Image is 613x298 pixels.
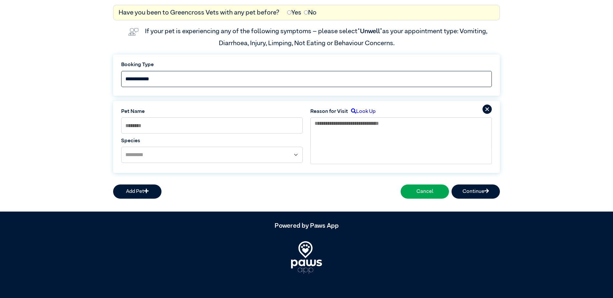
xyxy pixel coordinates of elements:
label: If your pet is experiencing any of the following symptoms – please select as your appointment typ... [145,28,489,46]
label: Reason for Visit [310,108,348,115]
input: No [304,10,308,15]
label: Pet Name [121,108,303,115]
span: “Unwell” [357,28,382,35]
label: No [304,8,316,17]
label: Booking Type [121,61,492,69]
h5: Powered by Paws App [113,222,500,230]
label: Look Up [348,108,375,115]
button: Continue [452,184,500,199]
label: Have you been to Greencross Vets with any pet before? [119,8,279,17]
button: Add Pet [113,184,161,199]
label: Yes [287,8,301,17]
label: Species [121,137,303,145]
img: PawsApp [291,241,322,273]
input: Yes [287,10,291,15]
button: Cancel [401,184,449,199]
img: vet [126,25,141,38]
